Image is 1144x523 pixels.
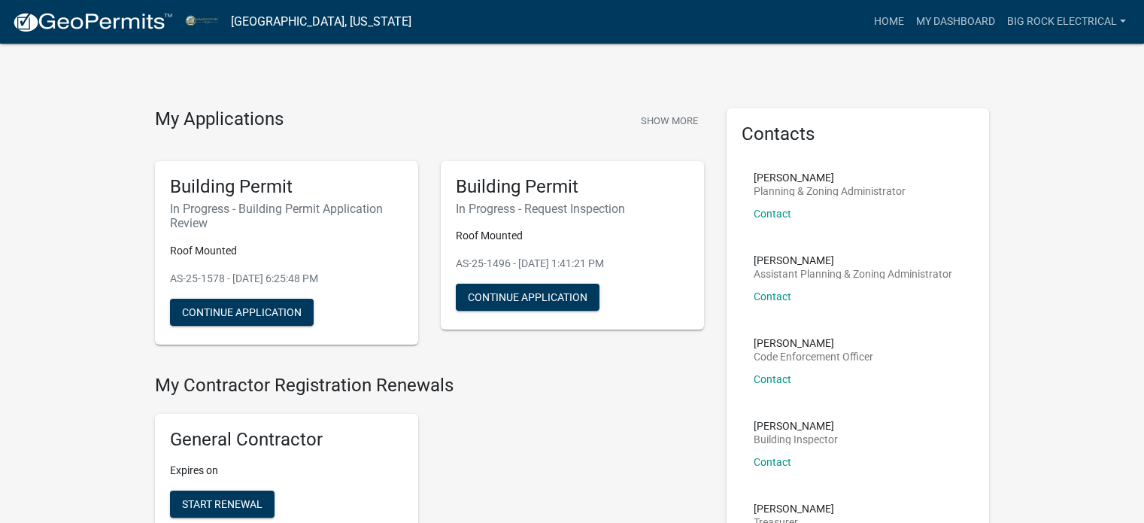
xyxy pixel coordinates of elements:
h6: In Progress - Request Inspection [456,202,689,216]
p: [PERSON_NAME] [754,421,838,431]
button: Show More [635,108,704,133]
p: Roof Mounted [456,228,689,244]
span: Start Renewal [182,498,262,510]
p: [PERSON_NAME] [754,255,952,266]
h5: Building Permit [170,176,403,198]
p: Planning & Zoning Administrator [754,186,906,196]
a: Home [868,8,910,36]
p: Code Enforcement Officer [754,351,873,362]
p: [PERSON_NAME] [754,338,873,348]
h4: My Applications [155,108,284,131]
p: [PERSON_NAME] [754,172,906,183]
a: Contact [754,208,791,220]
p: Assistant Planning & Zoning Administrator [754,269,952,279]
h4: My Contractor Registration Renewals [155,375,704,397]
button: Continue Application [170,299,314,326]
p: Expires on [170,463,403,479]
a: My Dashboard [910,8,1001,36]
h5: Building Permit [456,176,689,198]
button: Start Renewal [170,491,275,518]
p: [PERSON_NAME] [754,503,834,514]
button: Continue Application [456,284,599,311]
a: Contact [754,456,791,468]
a: Contact [754,373,791,385]
img: Miami County, Indiana [185,11,219,32]
p: AS-25-1578 - [DATE] 6:25:48 PM [170,271,403,287]
h6: In Progress - Building Permit Application Review [170,202,403,230]
p: Building Inspector [754,434,838,445]
a: Big Rock Electrical [1001,8,1132,36]
a: [GEOGRAPHIC_DATA], [US_STATE] [231,9,411,35]
h5: General Contractor [170,429,403,451]
p: Roof Mounted [170,243,403,259]
p: AS-25-1496 - [DATE] 1:41:21 PM [456,256,689,272]
h5: Contacts [742,123,975,145]
a: Contact [754,290,791,303]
